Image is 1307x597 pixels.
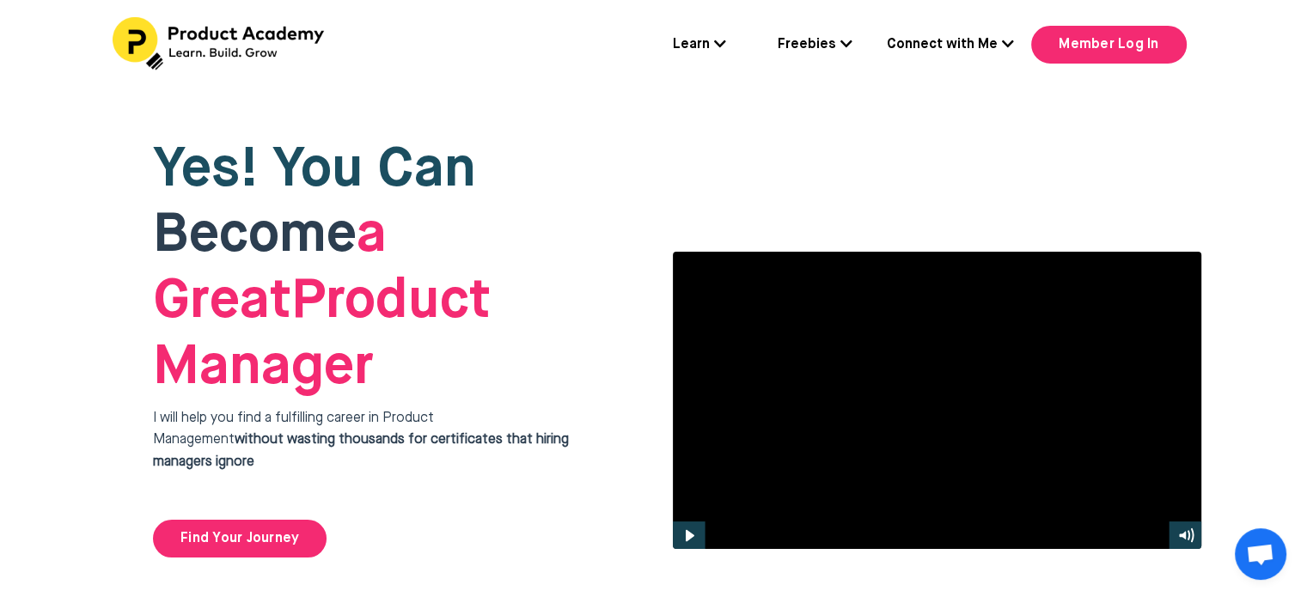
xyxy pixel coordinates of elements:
[778,34,852,57] a: Freebies
[113,17,327,70] img: Header Logo
[1169,521,1202,550] button: Mute
[153,208,491,395] span: Product Manager
[153,520,327,557] a: Find Your Journey
[153,208,357,263] span: Become
[672,521,705,550] button: Play Video
[153,208,387,329] strong: a Great
[673,34,726,57] a: Learn
[1235,528,1286,580] div: Open chat
[153,411,569,469] span: I will help you find a fulfilling career in Product Management
[887,34,1014,57] a: Connect with Me
[153,143,476,198] span: Yes! You Can
[1031,26,1186,64] a: Member Log In
[153,433,569,469] strong: without wasting thousands for certificates that hiring managers ignore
